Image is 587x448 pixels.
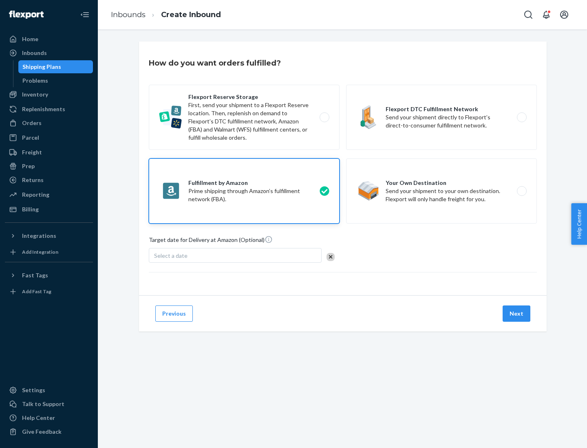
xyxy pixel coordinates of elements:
[5,131,93,144] a: Parcel
[5,116,93,130] a: Orders
[22,288,51,295] div: Add Fast Tag
[5,229,93,242] button: Integrations
[5,188,93,201] a: Reporting
[22,176,44,184] div: Returns
[22,77,48,85] div: Problems
[18,60,93,73] a: Shipping Plans
[149,235,273,247] span: Target date for Delivery at Amazon (Optional)
[9,11,44,19] img: Flexport logo
[111,10,146,19] a: Inbounds
[22,119,42,127] div: Orders
[5,425,93,438] button: Give Feedback
[22,35,38,43] div: Home
[22,386,45,394] div: Settings
[5,384,93,397] a: Settings
[5,246,93,259] a: Add Integration
[22,400,64,408] div: Talk to Support
[5,203,93,216] a: Billing
[5,33,93,46] a: Home
[538,7,554,23] button: Open notifications
[22,232,56,240] div: Integrations
[22,105,65,113] div: Replenishments
[571,203,587,245] button: Help Center
[22,148,42,156] div: Freight
[5,103,93,116] a: Replenishments
[155,305,193,322] button: Previous
[22,134,39,142] div: Parcel
[22,49,47,57] div: Inbounds
[22,271,48,279] div: Fast Tags
[22,428,62,436] div: Give Feedback
[520,7,536,23] button: Open Search Box
[154,252,188,259] span: Select a date
[22,63,61,71] div: Shipping Plans
[18,74,93,87] a: Problems
[22,191,49,199] div: Reporting
[161,10,221,19] a: Create Inbound
[5,46,93,59] a: Inbounds
[5,146,93,159] a: Freight
[5,411,93,424] a: Help Center
[22,248,58,255] div: Add Integration
[5,397,93,411] a: Talk to Support
[5,173,93,187] a: Returns
[22,90,48,99] div: Inventory
[5,269,93,282] button: Fast Tags
[22,205,39,213] div: Billing
[5,160,93,173] a: Prep
[5,88,93,101] a: Inventory
[149,58,281,68] h3: How do you want orders fulfilled?
[503,305,530,322] button: Next
[22,414,55,422] div: Help Center
[5,285,93,298] a: Add Fast Tag
[104,3,227,27] ol: breadcrumbs
[22,162,35,170] div: Prep
[556,7,572,23] button: Open account menu
[77,7,93,23] button: Close Navigation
